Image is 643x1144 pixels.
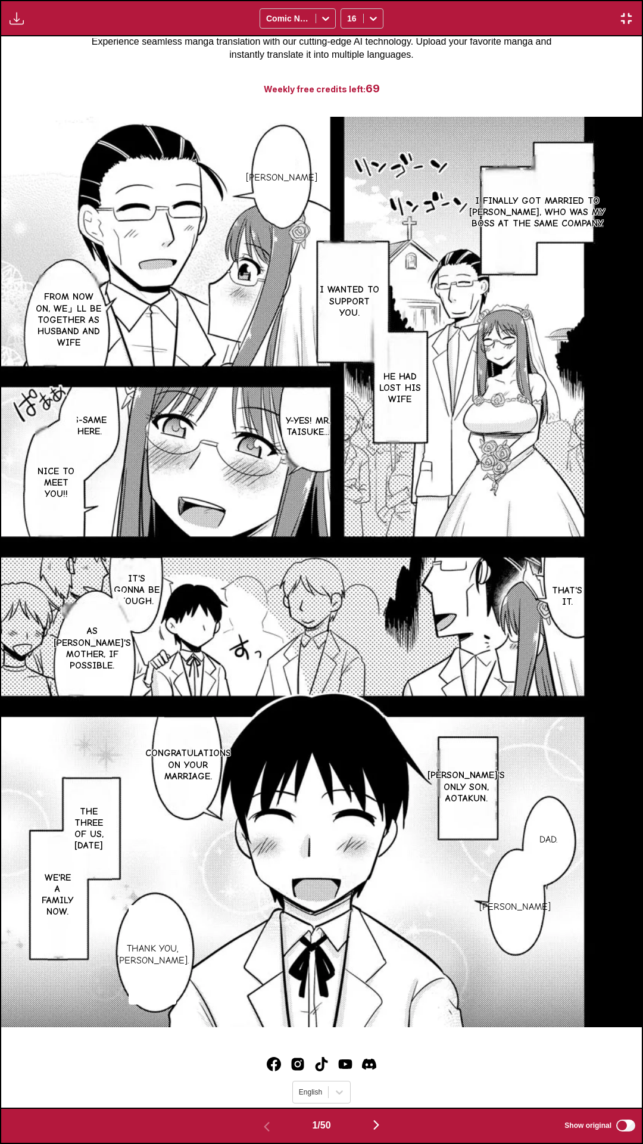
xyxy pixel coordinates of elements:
p: That's it. [550,583,585,610]
input: Show original [616,1120,635,1131]
p: As [PERSON_NAME]'s mother, if possible. [51,623,133,674]
p: From now on, we」ll be together as husband and wife [33,289,104,351]
p: Dad. [537,832,560,848]
p: [PERSON_NAME] [244,170,320,186]
p: I wanted to support you. [316,282,383,321]
img: Manga Panel [1,117,642,1027]
p: It's gonna be tough. [111,571,162,610]
p: S-Same here. [70,412,111,440]
img: Download translated images [10,11,24,26]
img: Previous page [260,1120,274,1134]
span: Show original [564,1121,611,1130]
p: Thank you, [PERSON_NAME]. [114,941,191,968]
p: I finally got married to [PERSON_NAME], who was my boss at the same company. [465,193,609,232]
p: Nice to meet you!! [35,464,77,503]
p: [PERSON_NAME]'s only son, aotakun. [425,767,507,807]
p: The three of us, [DATE] [65,804,112,854]
p: We're a family now. [39,870,76,921]
p: Congratulations on your marriage. [143,745,233,785]
p: Y-Yes! Mr. Taisuke... [282,413,333,440]
p: [PERSON_NAME] [477,899,553,915]
p: He had lost his wife [376,369,423,408]
span: 1 / 50 [312,1120,330,1131]
img: Next page [369,1118,383,1132]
